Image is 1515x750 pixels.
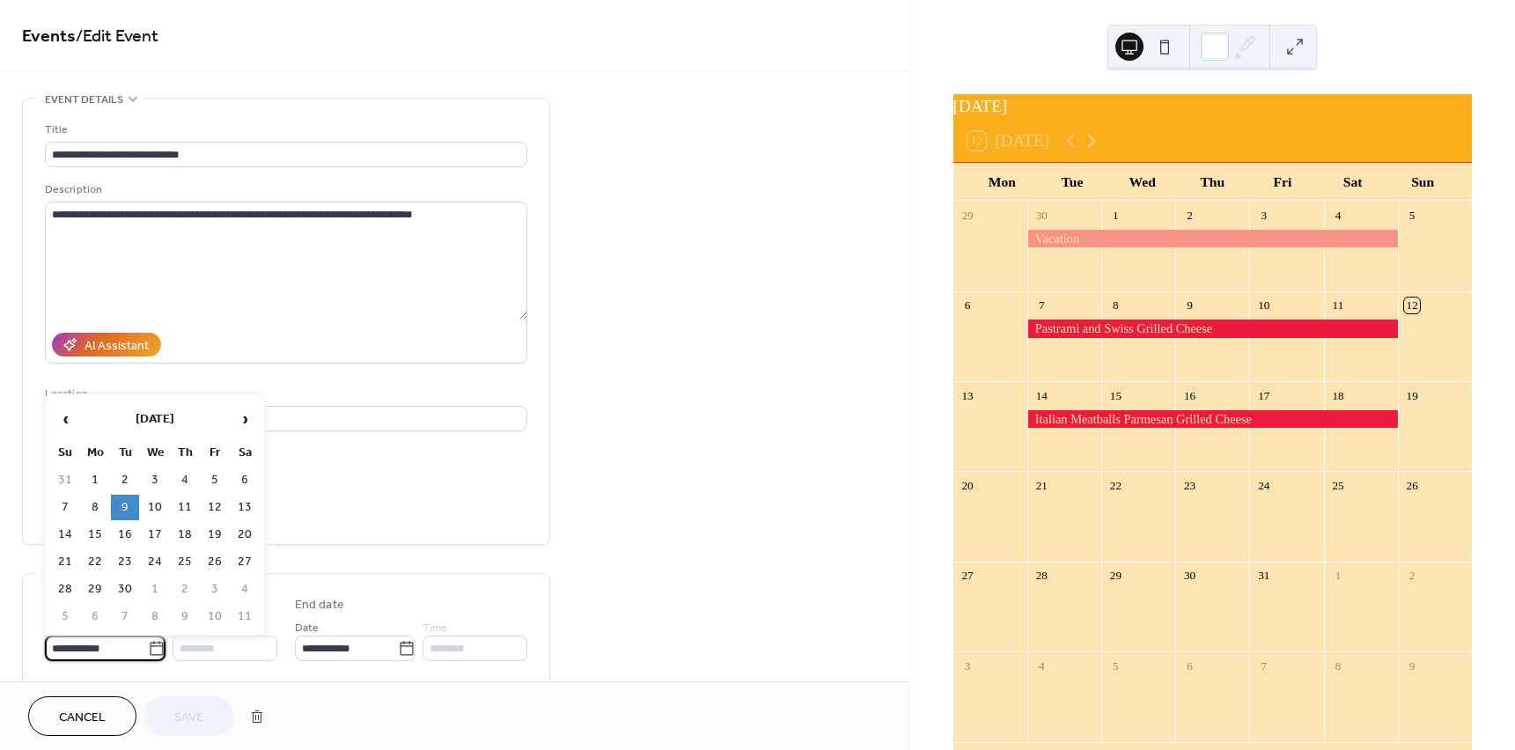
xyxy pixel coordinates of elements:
[1027,320,1398,337] div: Pastrami and Swiss Grilled Cheese
[85,337,149,356] div: AI Assistant
[171,522,199,548] td: 18
[201,522,229,548] td: 19
[171,495,199,520] td: 11
[171,604,199,629] td: 9
[45,385,524,403] div: Location
[231,467,259,493] td: 6
[111,522,139,548] td: 16
[1033,658,1049,673] div: 4
[201,440,229,466] th: Fr
[1037,163,1107,201] div: Tue
[51,467,79,493] td: 31
[1330,298,1346,313] div: 11
[51,549,79,575] td: 21
[295,596,344,614] div: End date
[45,121,524,139] div: Title
[22,19,76,54] a: Events
[1033,387,1049,403] div: 14
[111,549,139,575] td: 23
[51,440,79,466] th: Su
[231,522,259,548] td: 20
[1256,478,1272,494] div: 24
[45,91,123,109] span: Event details
[51,577,79,602] td: 28
[81,522,109,548] td: 15
[231,440,259,466] th: Sa
[1256,568,1272,584] div: 31
[953,94,1472,120] div: [DATE]
[1107,387,1123,403] div: 15
[81,577,109,602] td: 29
[1330,658,1346,673] div: 8
[1181,658,1197,673] div: 6
[1404,207,1420,223] div: 5
[1107,207,1123,223] div: 1
[231,577,259,602] td: 4
[201,577,229,602] td: 3
[1033,568,1049,584] div: 28
[960,207,975,223] div: 29
[81,495,109,520] td: 8
[1033,298,1049,313] div: 7
[51,604,79,629] td: 5
[45,180,524,199] div: Description
[1256,658,1272,673] div: 7
[1404,387,1420,403] div: 19
[59,709,106,727] span: Cancel
[141,549,169,575] td: 24
[81,440,109,466] th: Mo
[1107,478,1123,494] div: 22
[51,495,79,520] td: 7
[171,440,199,466] th: Th
[1181,207,1197,223] div: 2
[232,401,258,437] span: ›
[231,495,259,520] td: 13
[1404,658,1420,673] div: 9
[173,619,197,637] span: Time
[1107,163,1178,201] div: Wed
[141,467,169,493] td: 3
[1107,658,1123,673] div: 5
[1404,298,1420,313] div: 12
[960,478,975,494] div: 20
[171,467,199,493] td: 4
[111,577,139,602] td: 30
[52,401,78,437] span: ‹
[1318,163,1388,201] div: Sat
[201,604,229,629] td: 10
[171,549,199,575] td: 25
[141,604,169,629] td: 8
[201,549,229,575] td: 26
[960,568,975,584] div: 27
[1404,568,1420,584] div: 2
[960,658,975,673] div: 3
[1033,478,1049,494] div: 21
[423,619,447,637] span: Time
[28,696,136,736] a: Cancel
[81,604,109,629] td: 6
[1256,207,1272,223] div: 3
[231,604,259,629] td: 11
[1330,207,1346,223] div: 4
[1181,478,1197,494] div: 23
[1107,298,1123,313] div: 8
[1387,163,1458,201] div: Sun
[967,163,1038,201] div: Mon
[111,440,139,466] th: Tu
[111,467,139,493] td: 2
[52,333,161,357] button: AI Assistant
[51,522,79,548] td: 14
[1256,387,1272,403] div: 17
[141,522,169,548] td: 17
[1107,568,1123,584] div: 29
[201,467,229,493] td: 5
[1330,387,1346,403] div: 18
[960,387,975,403] div: 13
[201,495,229,520] td: 12
[171,577,199,602] td: 2
[1256,298,1272,313] div: 10
[1027,410,1398,428] div: Italian Meatballs Parmesan Grilled Cheese
[141,577,169,602] td: 1
[1404,478,1420,494] div: 26
[1181,298,1197,313] div: 9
